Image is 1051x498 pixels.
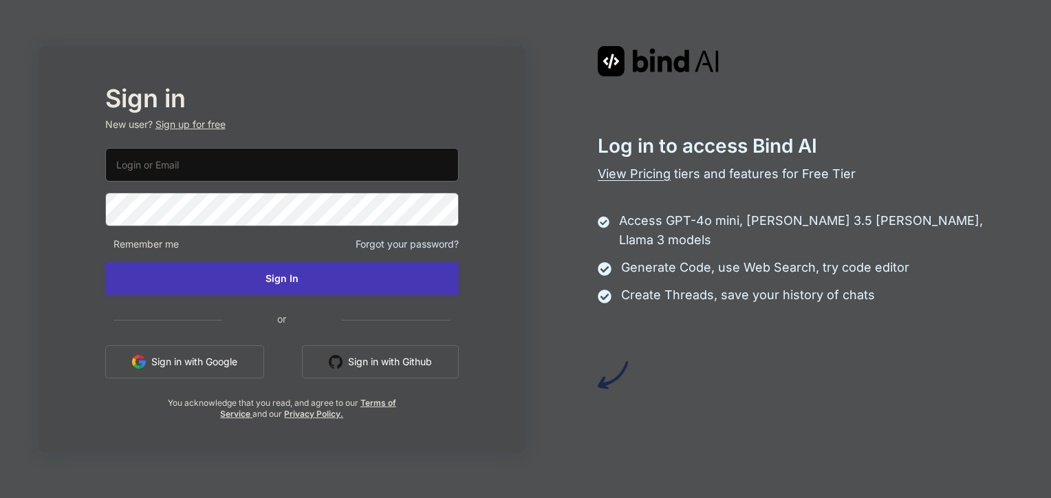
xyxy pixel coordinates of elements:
button: Sign in with Google [105,345,264,378]
a: Privacy Policy. [284,409,343,419]
h2: Sign in [105,87,459,109]
span: or [222,302,341,336]
button: Sign In [105,262,459,295]
a: Terms of Service [220,398,396,419]
p: Generate Code, use Web Search, try code editor [621,258,909,277]
h2: Log in to access Bind AI [598,131,1013,160]
span: Remember me [105,237,179,251]
div: You acknowledge that you read, and agree to our and our [164,389,400,420]
img: google [132,355,146,369]
span: View Pricing [598,166,671,181]
img: arrow [598,360,628,390]
button: Sign in with Github [302,345,459,378]
span: Forgot your password? [356,237,459,251]
p: New user? [105,118,459,148]
img: github [329,355,343,369]
p: tiers and features for Free Tier [598,164,1013,184]
input: Login or Email [105,148,459,182]
p: Access GPT-4o mini, [PERSON_NAME] 3.5 [PERSON_NAME], Llama 3 models [619,211,1012,250]
img: Bind AI logo [598,46,719,76]
div: Sign up for free [155,118,226,131]
p: Create Threads, save your history of chats [621,285,875,305]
